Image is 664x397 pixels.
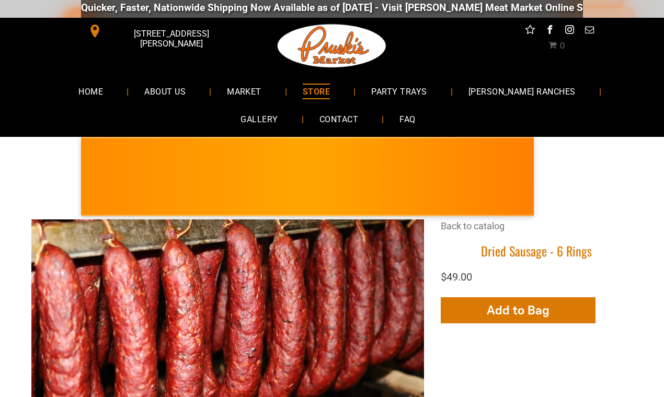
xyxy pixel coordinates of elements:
[81,23,241,39] a: [STREET_ADDRESS][PERSON_NAME]
[523,23,537,39] a: Social network
[356,77,442,105] a: PARTY TRAYS
[441,297,596,323] button: Add to Bag
[543,23,557,39] a: facebook
[583,23,597,39] a: email
[276,18,388,74] img: Pruski-s+Market+HQ+Logo2-1920w.png
[441,220,505,231] a: Back to catalog
[559,41,565,51] span: 0
[441,271,472,283] span: $49.00
[63,77,119,105] a: HOME
[453,77,591,105] a: [PERSON_NAME] RANCHES
[287,77,346,105] a: STORE
[487,302,549,318] span: Add to Bag
[104,24,239,54] span: [STREET_ADDRESS][PERSON_NAME]
[441,243,633,259] h1: Dried Sausage - 6 Rings
[563,23,577,39] a: instagram
[225,106,293,133] a: GALLERY
[441,219,633,243] div: Breadcrumbs
[211,77,277,105] a: MARKET
[304,106,374,133] a: CONTACT
[129,77,201,105] a: ABOUT US
[384,106,431,133] a: FAQ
